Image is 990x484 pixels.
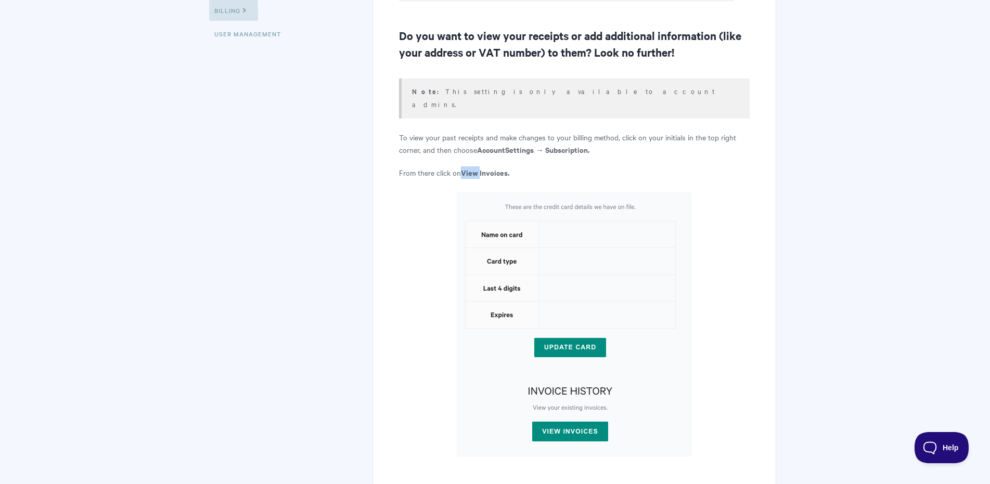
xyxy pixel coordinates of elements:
[412,86,445,96] strong: Note:
[214,23,289,44] a: User Management
[412,85,736,110] p: This setting is only available to account admins.
[505,144,589,155] b: Settings → Subscription.
[399,166,749,179] p: From there click on
[457,192,691,456] img: file-DOnmGCCbn7.png
[461,167,509,178] strong: View Invoices.
[399,131,749,156] p: To view your past receipts and make changes to your billing method, click on your initials in the...
[915,432,969,463] iframe: Toggle Customer Support
[477,144,505,155] strong: Account
[399,27,749,60] h2: Do you want to view your receipts or add additional information (like your address or VAT number)...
